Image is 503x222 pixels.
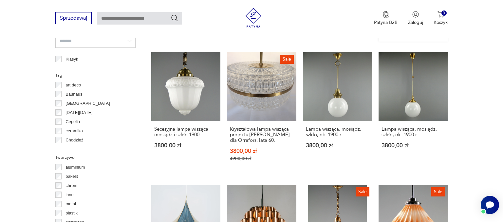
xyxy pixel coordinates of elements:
[438,11,444,18] img: Ikona koszyka
[65,91,82,98] p: Bauhaus
[65,200,76,208] p: metal
[227,52,296,174] a: SaleKryształowa lampa wisząca projektu Carla Fagerlunda dla Orrefors, lata 60.Kryształowa lampa w...
[434,19,448,26] p: Koszyk
[382,126,445,138] h3: Lampa wisząca, mosiądz, szkło, ok. 1900 r.
[303,52,372,174] a: Lampa wisząca, mosiądz, szkło, ok. 1900 r.Lampa wisząca, mosiądz, szkło, ok. 1900 r.3800,00 zł
[65,173,78,180] p: bakelit
[230,126,293,143] h3: Kryształowa lampa wisząca projektu [PERSON_NAME] dla Orrefors, lata 60.
[65,146,82,153] p: Ćmielów
[230,148,293,154] p: 3800,00 zł
[441,10,447,16] div: 0
[65,56,78,63] p: Klasyk
[408,11,423,26] button: Zaloguj
[244,8,263,28] img: Patyna - sklep z meblami i dekoracjami vintage
[65,118,80,125] p: Cepelia
[65,191,74,198] p: inne
[55,72,136,79] p: Tag
[154,143,217,148] p: 3800,00 zł
[65,182,77,189] p: chrom
[434,11,448,26] button: 0Koszyk
[374,11,398,26] button: Patyna B2B
[374,19,398,26] p: Patyna B2B
[65,100,110,107] p: [GEOGRAPHIC_DATA]
[306,143,369,148] p: 3800,00 zł
[65,127,83,135] p: ceramika
[151,52,220,174] a: Secesyjna lampa wisząca mosiądz i szkło 1900.Secesyjna lampa wisząca mosiądz i szkło 1900.3800,00 zł
[154,126,217,138] h3: Secesyjna lampa wisząca mosiądz i szkło 1900.
[230,156,293,161] p: 4900,00 zł
[55,16,92,21] a: Sprzedawaj
[65,137,83,144] p: Chodzież
[65,164,85,171] p: aluminium
[55,154,136,161] p: Tworzywo
[408,19,423,26] p: Zaloguj
[379,52,448,174] a: Lampa wisząca, mosiądz, szkło, ok. 1900 r.Lampa wisząca, mosiądz, szkło, ok. 1900 r.3800,00 zł
[382,11,389,18] img: Ikona medalu
[306,126,369,138] h3: Lampa wisząca, mosiądz, szkło, ok. 1900 r.
[374,11,398,26] a: Ikona medaluPatyna B2B
[171,14,178,22] button: Szukaj
[55,12,92,24] button: Sprzedawaj
[65,210,78,217] p: plastik
[65,82,81,89] p: art deco
[65,109,92,116] p: [DATE][DATE]
[382,143,445,148] p: 3800,00 zł
[412,11,419,18] img: Ikonka użytkownika
[481,196,499,214] iframe: Smartsupp widget button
